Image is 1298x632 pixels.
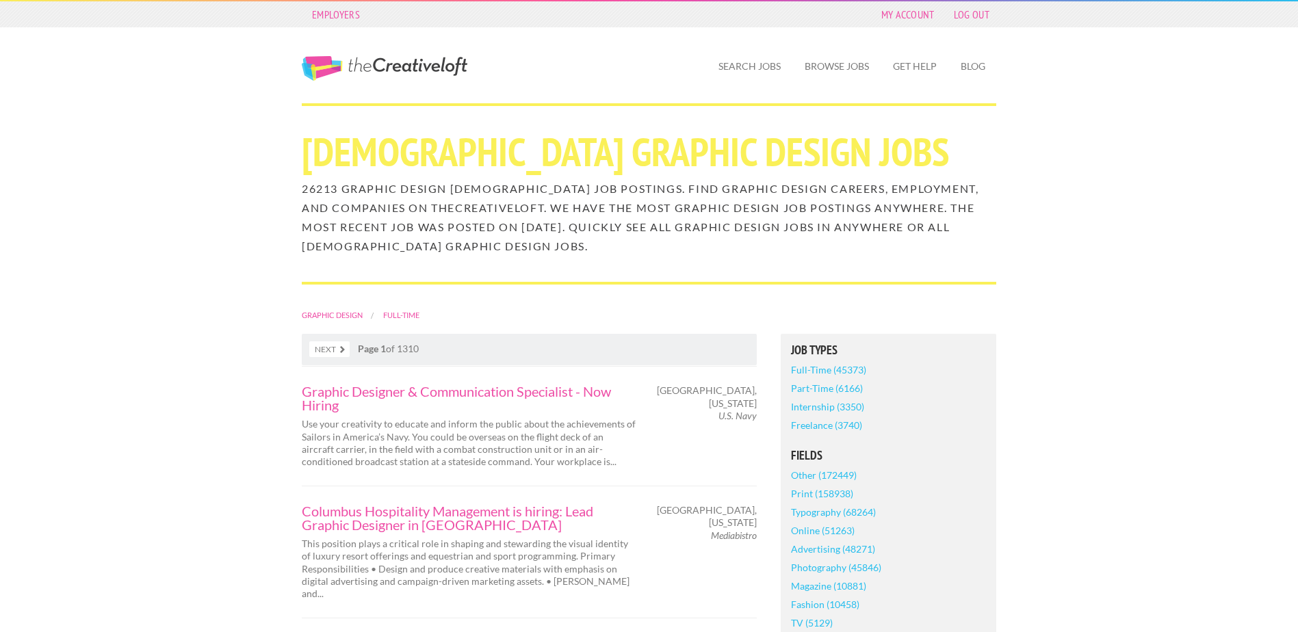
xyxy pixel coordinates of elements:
[791,521,855,540] a: Online (51263)
[791,360,866,379] a: Full-Time (45373)
[791,503,876,521] a: Typography (68264)
[791,577,866,595] a: Magazine (10881)
[711,529,757,541] em: Mediabistro
[657,504,757,529] span: [GEOGRAPHIC_DATA], [US_STATE]
[791,416,862,434] a: Freelance (3740)
[874,5,942,24] a: My Account
[794,51,880,82] a: Browse Jobs
[302,56,467,81] a: The Creative Loft
[950,51,996,82] a: Blog
[302,418,637,468] p: Use your creativity to educate and inform the public about the achievements of Sailors in America...
[302,179,996,256] h2: 26213 Graphic Design [DEMOGRAPHIC_DATA] job postings. Find Graphic Design careers, employment, an...
[302,311,363,319] a: Graphic Design
[302,504,637,531] a: Columbus Hospitality Management is hiring: Lead Graphic Designer in [GEOGRAPHIC_DATA]
[791,466,857,484] a: Other (172449)
[305,5,367,24] a: Employers
[791,397,864,416] a: Internship (3350)
[791,558,881,577] a: Photography (45846)
[383,311,419,319] a: Full-Time
[302,384,637,412] a: Graphic Designer & Communication Specialist - Now Hiring
[309,341,350,357] a: Next
[791,484,853,503] a: Print (158938)
[791,540,875,558] a: Advertising (48271)
[302,538,637,600] p: This position plays a critical role in shaping and stewarding the visual identity of luxury resor...
[718,410,757,421] em: U.S. Navy
[791,344,986,356] h5: Job Types
[358,343,386,354] strong: Page 1
[708,51,792,82] a: Search Jobs
[302,334,757,365] nav: of 1310
[791,449,986,462] h5: Fields
[302,132,996,172] h1: [DEMOGRAPHIC_DATA] Graphic Design Jobs
[791,595,859,614] a: Fashion (10458)
[791,614,833,632] a: TV (5129)
[791,379,863,397] a: Part-Time (6166)
[657,384,757,409] span: [GEOGRAPHIC_DATA], [US_STATE]
[882,51,948,82] a: Get Help
[947,5,996,24] a: Log Out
